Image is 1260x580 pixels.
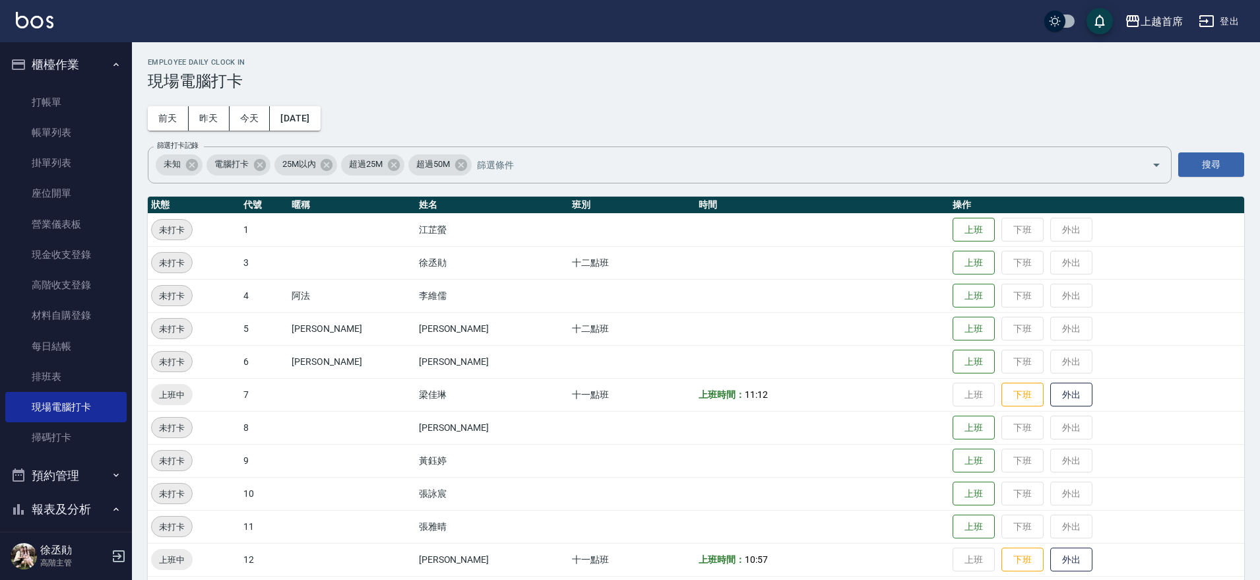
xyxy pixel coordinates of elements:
[152,355,192,369] span: 未打卡
[5,532,127,562] a: 報表目錄
[5,300,127,331] a: 材料自購登錄
[569,543,696,576] td: 十一點班
[745,389,768,400] span: 11:12
[148,72,1244,90] h3: 現場電腦打卡
[953,284,995,308] button: 上班
[953,482,995,506] button: 上班
[416,246,569,279] td: 徐丞勛
[1146,154,1167,176] button: Open
[240,197,288,214] th: 代號
[5,331,127,362] a: 每日結帳
[5,270,127,300] a: 高階收支登錄
[152,421,192,435] span: 未打卡
[341,158,391,171] span: 超過25M
[953,218,995,242] button: 上班
[148,106,189,131] button: 前天
[416,197,569,214] th: 姓名
[416,543,569,576] td: [PERSON_NAME]
[270,106,320,131] button: [DATE]
[240,378,288,411] td: 7
[341,154,404,176] div: 超過25M
[148,197,240,214] th: 狀態
[240,279,288,312] td: 4
[240,477,288,510] td: 10
[416,477,569,510] td: 張詠宸
[5,459,127,493] button: 預約管理
[152,487,192,501] span: 未打卡
[569,246,696,279] td: 十二點班
[416,444,569,477] td: 黃鈺婷
[416,312,569,345] td: [PERSON_NAME]
[1087,8,1113,34] button: save
[416,411,569,444] td: [PERSON_NAME]
[569,312,696,345] td: 十二點班
[5,87,127,117] a: 打帳單
[569,197,696,214] th: 班別
[156,154,203,176] div: 未知
[5,492,127,527] button: 報表及分析
[240,543,288,576] td: 12
[5,178,127,209] a: 座位開單
[11,543,37,569] img: Person
[206,158,257,171] span: 電腦打卡
[416,378,569,411] td: 梁佳琳
[416,213,569,246] td: 江芷螢
[953,449,995,473] button: 上班
[695,197,949,214] th: 時間
[408,154,472,176] div: 超過50M
[152,289,192,303] span: 未打卡
[5,117,127,148] a: 帳單列表
[1001,548,1044,572] button: 下班
[699,389,745,400] b: 上班時間：
[1119,8,1188,35] button: 上越首席
[953,251,995,275] button: 上班
[5,209,127,240] a: 營業儀表板
[416,510,569,543] td: 張雅晴
[240,510,288,543] td: 11
[148,58,1244,67] h2: Employee Daily Clock In
[40,544,108,557] h5: 徐丞勛
[1001,383,1044,407] button: 下班
[953,515,995,539] button: 上班
[240,411,288,444] td: 8
[274,154,338,176] div: 25M以內
[288,197,416,214] th: 暱稱
[5,362,127,392] a: 排班表
[240,444,288,477] td: 9
[156,158,189,171] span: 未知
[189,106,230,131] button: 昨天
[953,317,995,341] button: 上班
[230,106,270,131] button: 今天
[1193,9,1244,34] button: 登出
[152,520,192,534] span: 未打卡
[949,197,1244,214] th: 操作
[240,312,288,345] td: 5
[240,246,288,279] td: 3
[152,322,192,336] span: 未打卡
[1050,383,1092,407] button: 外出
[152,223,192,237] span: 未打卡
[474,153,1129,176] input: 篩選條件
[416,279,569,312] td: 李維儒
[569,378,696,411] td: 十一點班
[157,141,199,150] label: 篩選打卡記錄
[5,392,127,422] a: 現場電腦打卡
[288,345,416,378] td: [PERSON_NAME]
[288,279,416,312] td: 阿法
[240,345,288,378] td: 6
[1141,13,1183,30] div: 上越首席
[40,557,108,569] p: 高階主管
[152,256,192,270] span: 未打卡
[953,416,995,440] button: 上班
[5,148,127,178] a: 掛單列表
[16,12,53,28] img: Logo
[151,553,193,567] span: 上班中
[5,240,127,270] a: 現金收支登錄
[5,422,127,453] a: 掃碼打卡
[151,388,193,402] span: 上班中
[745,554,768,565] span: 10:57
[953,350,995,374] button: 上班
[274,158,324,171] span: 25M以內
[206,154,270,176] div: 電腦打卡
[408,158,458,171] span: 超過50M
